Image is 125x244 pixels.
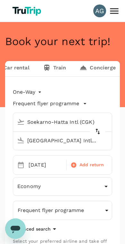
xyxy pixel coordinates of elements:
[14,136,98,146] input: Going to
[5,35,120,48] h4: Book your next trip!
[93,4,106,17] div: AG
[107,140,109,141] button: Open
[13,178,112,194] div: Economy
[79,161,104,168] span: Add return
[10,4,45,18] img: TruTrip logo
[26,159,65,171] div: [DATE]
[90,124,105,139] button: delete
[13,100,79,107] p: Frequent flyer programme
[5,218,26,239] iframe: Button to launch messaging window
[13,100,87,107] button: Frequent flyer programme
[13,226,51,232] p: Advanced search
[18,207,84,214] p: Frequent flyer programme
[73,61,122,76] a: Concierge
[107,121,109,122] button: Open
[13,225,58,233] button: Advanced search
[36,61,73,76] a: Train
[13,87,43,97] div: One-Way
[14,117,98,127] input: Depart from
[13,201,112,220] button: Frequent flyer programme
